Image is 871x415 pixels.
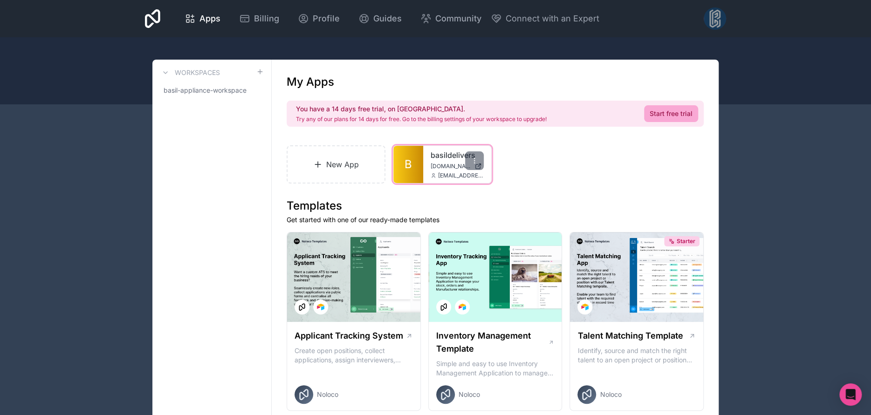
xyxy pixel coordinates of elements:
[296,116,547,123] p: Try any of our plans for 14 days for free. Go to the billing settings of your workspace to upgrade!
[373,12,402,25] span: Guides
[313,12,340,25] span: Profile
[431,163,471,170] span: [DOMAIN_NAME]
[290,8,347,29] a: Profile
[287,215,704,225] p: Get started with one of our ready-made templates
[164,86,247,95] span: basil-appliance-workspace
[677,238,695,245] span: Starter
[436,359,555,378] p: Simple and easy to use Inventory Management Application to manage your stock, orders and Manufact...
[459,390,480,399] span: Noloco
[160,82,264,99] a: basil-appliance-workspace
[351,8,409,29] a: Guides
[287,198,704,213] h1: Templates
[435,12,481,25] span: Community
[436,329,548,355] h1: Inventory Management Template
[577,329,683,342] h1: Talent Matching Template
[577,346,696,365] p: Identify, source and match the right talent to an open project or position with our Talent Matchi...
[232,8,287,29] a: Billing
[581,303,589,311] img: Airtable Logo
[160,67,220,78] a: Workspaces
[296,104,547,114] h2: You have a 14 days free trial, on [GEOGRAPHIC_DATA].
[393,146,423,183] a: B
[199,12,220,25] span: Apps
[254,12,279,25] span: Billing
[175,68,220,77] h3: Workspaces
[839,383,862,406] div: Open Intercom Messenger
[295,329,403,342] h1: Applicant Tracking System
[459,303,466,311] img: Airtable Logo
[644,105,698,122] a: Start free trial
[317,390,338,399] span: Noloco
[413,8,489,29] a: Community
[405,157,412,172] span: B
[431,163,484,170] a: [DOMAIN_NAME]
[438,172,484,179] span: [EMAIL_ADDRESS][DOMAIN_NAME]
[317,303,324,311] img: Airtable Logo
[506,12,599,25] span: Connect with an Expert
[177,8,228,29] a: Apps
[295,346,413,365] p: Create open positions, collect applications, assign interviewers, centralise candidate feedback a...
[287,145,385,184] a: New App
[600,390,621,399] span: Noloco
[491,12,599,25] button: Connect with an Expert
[431,150,484,161] a: basildelivers
[287,75,334,89] h1: My Apps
